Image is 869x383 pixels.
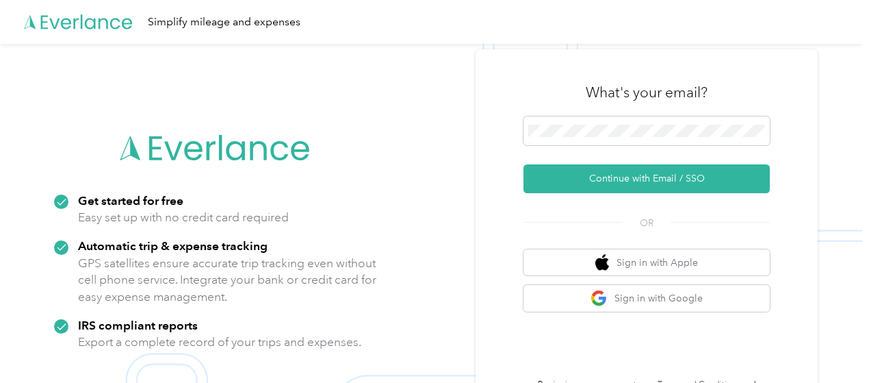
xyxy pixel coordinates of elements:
[586,83,708,102] h3: What's your email?
[591,290,608,307] img: google logo
[523,249,770,276] button: apple logoSign in with Apple
[523,285,770,312] button: google logoSign in with Google
[595,254,609,271] img: apple logo
[523,164,770,193] button: Continue with Email / SSO
[78,255,377,306] p: GPS satellites ensure accurate trip tracking even without cell phone service. Integrate your bank...
[78,238,268,253] strong: Automatic trip & expense tracking
[623,216,671,230] span: OR
[78,334,361,351] p: Export a complete record of your trips and expenses.
[78,209,289,226] p: Easy set up with no credit card required
[148,14,300,31] div: Simplify mileage and expenses
[78,318,198,332] strong: IRS compliant reports
[792,306,869,383] iframe: Everlance-gr Chat Button Frame
[78,193,183,208] strong: Get started for free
